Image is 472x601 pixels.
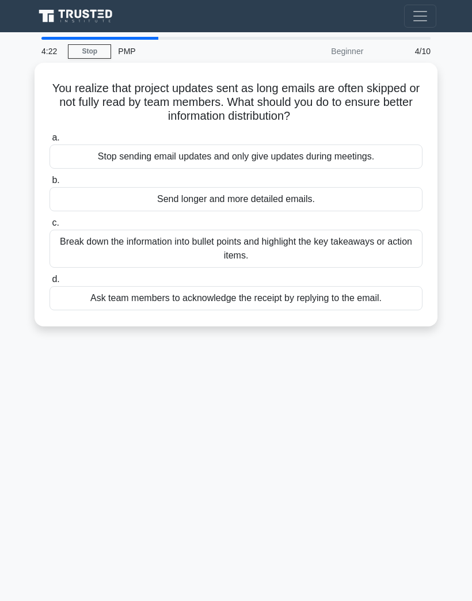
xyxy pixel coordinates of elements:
div: PMP [111,40,269,63]
div: Stop sending email updates and only give updates during meetings. [50,144,422,169]
h5: You realize that project updates sent as long emails are often skipped or not fully read by team ... [48,81,424,124]
span: c. [52,218,59,227]
span: d. [52,274,59,284]
span: a. [52,132,59,142]
div: Ask team members to acknowledge the receipt by replying to the email. [50,286,422,310]
div: Break down the information into bullet points and highlight the key takeaways or action items. [50,230,422,268]
button: Toggle navigation [404,5,436,28]
div: 4:22 [35,40,68,63]
div: Beginner [269,40,370,63]
a: Stop [68,44,111,59]
div: 4/10 [370,40,437,63]
div: Send longer and more detailed emails. [50,187,422,211]
span: b. [52,175,59,185]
